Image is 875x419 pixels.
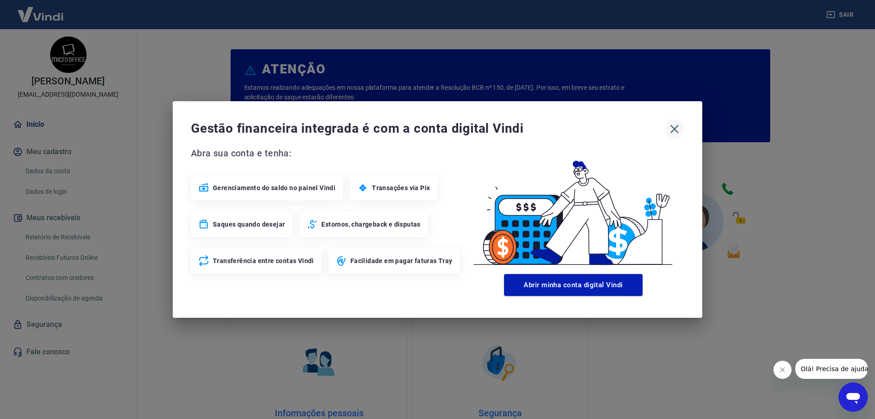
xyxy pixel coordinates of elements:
[372,183,430,192] span: Transações via Pix
[5,6,77,14] span: Olá! Precisa de ajuda?
[213,256,314,265] span: Transferência entre contas Vindi
[350,256,453,265] span: Facilidade em pagar faturas Tray
[191,146,463,160] span: Abra sua conta e tenha:
[795,359,868,379] iframe: Mensagem da empresa
[321,220,420,229] span: Estornos, chargeback e disputas
[504,274,643,296] button: Abrir minha conta digital Vindi
[463,146,684,270] img: Good Billing
[213,220,285,229] span: Saques quando desejar
[191,119,665,138] span: Gestão financeira integrada é com a conta digital Vindi
[839,383,868,412] iframe: Botão para abrir a janela de mensagens
[773,361,792,379] iframe: Fechar mensagem
[213,183,335,192] span: Gerenciamento do saldo no painel Vindi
